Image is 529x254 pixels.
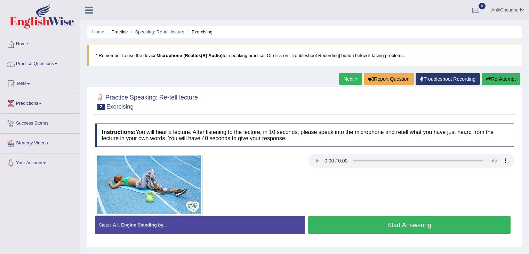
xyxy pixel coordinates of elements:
a: Practice Questions [0,54,80,72]
button: Re-Attempt [482,73,520,85]
a: Next » [339,73,362,85]
a: Speaking: Re-tell lecture [135,29,184,34]
h4: You will hear a lecture. After listening to the lecture, in 10 seconds, please speak into the mic... [95,124,514,147]
a: Home [92,29,104,34]
a: Your Account [0,153,80,171]
a: Home [0,34,80,52]
button: Report Question [364,73,414,85]
li: Exercising [186,29,213,35]
a: Tests [0,74,80,92]
h2: Practice Speaking: Re-tell lecture [95,93,198,110]
a: Predictions [0,94,80,111]
div: Status: [95,216,305,234]
a: Troubleshoot Recording [416,73,480,85]
a: Strategy Videos [0,134,80,151]
button: Start Answering [308,216,511,234]
li: Practice [105,29,128,35]
blockquote: * Remember to use the device for speaking practice. Or click on [Troubleshoot Recording] button b... [87,45,522,66]
b: Microphone (Realtek(R) Audio) [157,53,223,58]
span: 0 [479,3,486,9]
span: 2 [97,104,105,110]
strong: A.I. Engine Standing by... [113,222,167,228]
small: Exercising [106,103,134,110]
a: Success Stories [0,114,80,131]
b: Instructions: [102,129,136,135]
